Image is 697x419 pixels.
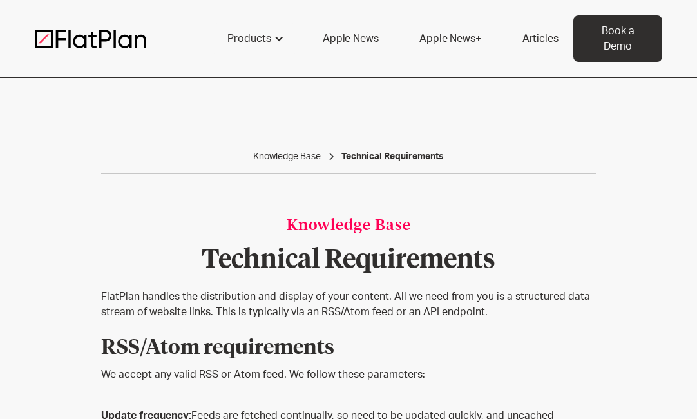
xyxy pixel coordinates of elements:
[101,215,596,237] div: Knowledge Base
[573,15,662,62] a: Book a Demo
[589,23,646,54] div: Book a Demo
[307,23,394,54] a: Apple News
[101,367,596,382] p: We accept any valid RSS or Atom feed. We follow these parameters:
[101,289,596,320] p: FlatPlan handles the distribution and display of your content. All we need from you is a structur...
[341,150,444,163] a: Technical Requirements
[101,387,596,403] p: ‍
[212,23,297,54] div: Products
[404,23,496,54] a: Apple News+
[101,325,596,362] h4: RSS/Atom requirements
[507,23,574,54] a: Articles
[101,248,596,273] h1: Technical Requirements
[253,150,321,163] a: Knowledge Base
[227,31,271,46] div: Products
